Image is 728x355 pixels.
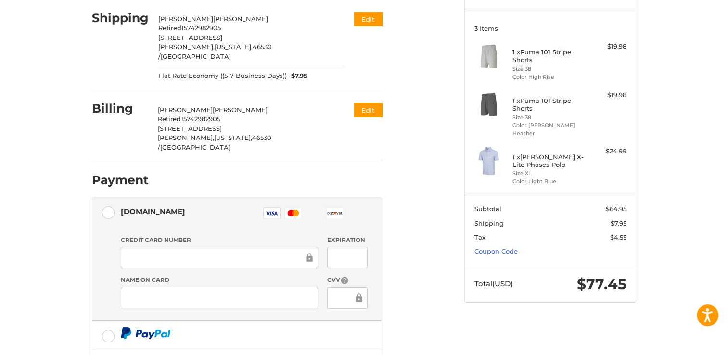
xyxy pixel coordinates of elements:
h4: 1 x Puma 101 Stripe Shorts [512,97,586,113]
span: $7.95 [611,219,626,227]
span: [PERSON_NAME], [158,134,214,141]
span: Retired [158,24,181,32]
div: $19.98 [588,90,626,100]
div: $19.98 [588,42,626,51]
span: [US_STATE], [214,134,252,141]
span: $77.45 [577,275,626,293]
h4: 1 x Puma 101 Stripe Shorts [512,48,586,64]
span: Flat Rate Economy ((5-7 Business Days)) [158,71,287,81]
span: [PERSON_NAME], [158,43,215,51]
label: Name on Card [121,276,318,284]
div: $24.99 [588,147,626,156]
span: [STREET_ADDRESS] [158,34,222,41]
span: [US_STATE], [215,43,253,51]
span: Subtotal [474,205,501,213]
li: Size XL [512,169,586,177]
li: Size 38 [512,114,586,122]
label: Credit Card Number [121,236,318,244]
h2: Shipping [92,11,149,25]
li: Color Light Blue [512,177,586,186]
span: [PERSON_NAME] [158,106,213,114]
span: Retired [158,115,181,123]
label: Expiration [327,236,367,244]
div: [DOMAIN_NAME] [121,203,185,219]
span: [PERSON_NAME] [158,15,213,23]
span: 15742982905 [181,24,221,32]
span: 15742982905 [181,115,220,123]
span: [GEOGRAPHIC_DATA] [160,143,230,151]
span: $64.95 [606,205,626,213]
span: [STREET_ADDRESS] [158,125,222,132]
span: $4.55 [610,233,626,241]
h2: Billing [92,101,148,116]
span: Tax [474,233,485,241]
iframe: Google Customer Reviews [649,329,728,355]
img: PayPal icon [121,327,171,339]
li: Size 38 [512,65,586,73]
span: $7.95 [287,71,308,81]
span: [PERSON_NAME] [213,15,268,23]
span: [GEOGRAPHIC_DATA] [161,52,231,60]
span: 46530 / [158,134,271,151]
h4: 1 x [PERSON_NAME] X-Lite Phases Polo [512,153,586,169]
li: Color High Rise [512,73,586,81]
span: 46530 / [158,43,272,60]
button: Edit [354,103,382,117]
a: Coupon Code [474,247,518,255]
span: Shipping [474,219,504,227]
h3: 3 Items [474,25,626,32]
h2: Payment [92,173,149,188]
button: Edit [354,12,382,26]
li: Color [PERSON_NAME] Heather [512,121,586,137]
label: CVV [327,276,367,285]
span: Total (USD) [474,279,513,288]
span: [PERSON_NAME] [213,106,268,114]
